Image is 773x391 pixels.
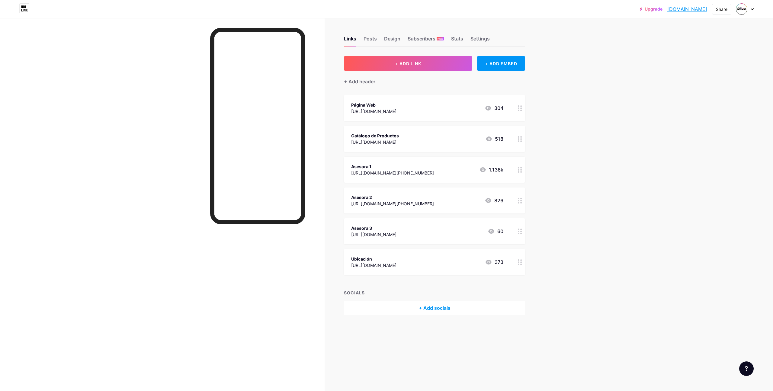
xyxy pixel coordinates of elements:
div: + Add socials [344,301,525,315]
img: grupointenso [736,3,747,15]
span: + ADD LINK [395,61,421,66]
div: [URL][DOMAIN_NAME][PHONE_NUMBER] [351,200,434,207]
div: Asesora 3 [351,225,396,231]
div: + Add header [344,78,375,85]
div: Asesora 1 [351,163,434,170]
div: [URL][DOMAIN_NAME] [351,139,399,145]
div: Design [384,35,400,46]
a: [DOMAIN_NAME] [667,5,707,13]
div: Catálogo de Productos [351,133,399,139]
a: Upgrade [640,7,662,11]
div: + ADD EMBED [477,56,525,71]
div: Ubicación [351,256,396,262]
span: NEW [438,37,443,40]
div: [URL][DOMAIN_NAME] [351,231,396,238]
div: Stats [451,35,463,46]
div: Settings [470,35,490,46]
div: 304 [485,104,503,112]
div: 60 [488,228,503,235]
div: Página Web [351,102,396,108]
div: Share [716,6,727,12]
div: [URL][DOMAIN_NAME] [351,262,396,268]
div: [URL][DOMAIN_NAME][PHONE_NUMBER] [351,170,434,176]
div: [URL][DOMAIN_NAME] [351,108,396,114]
div: 826 [485,197,503,204]
button: + ADD LINK [344,56,472,71]
div: Asesora 2 [351,194,434,200]
div: Subscribers [408,35,444,46]
div: 518 [485,135,503,143]
div: Links [344,35,356,46]
div: 1.136k [479,166,503,173]
div: 373 [485,258,503,266]
div: Posts [364,35,377,46]
div: SOCIALS [344,290,525,296]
